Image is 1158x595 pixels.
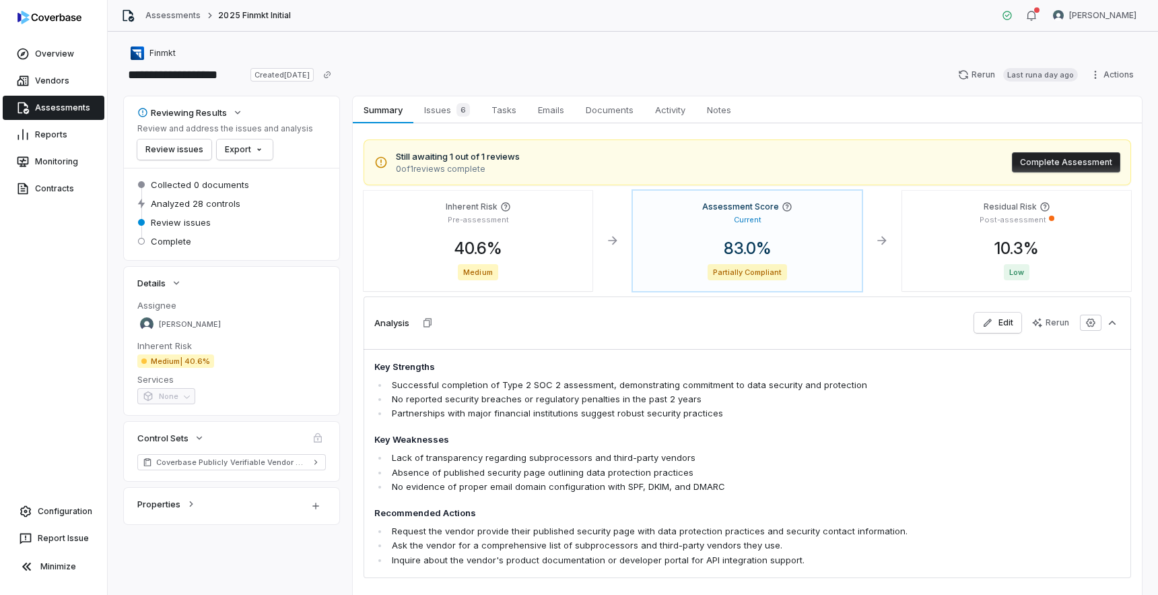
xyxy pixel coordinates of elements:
button: RerunLast runa day ago [950,65,1086,85]
h4: Recommended Actions [374,507,971,520]
dt: Services [137,373,326,385]
button: Reviewing Results [133,100,247,125]
button: Control Sets [133,426,209,450]
a: Assessments [3,96,104,120]
span: Notes [702,101,737,119]
span: Details [137,277,166,289]
span: Medium | 40.6% [137,354,214,368]
h3: Analysis [374,317,409,329]
span: Collected 0 documents [151,179,249,191]
a: Vendors [3,69,104,93]
span: Finmkt [149,48,176,59]
span: 83.0 % [713,239,782,258]
button: Review issues [137,139,211,160]
li: Lack of transparency regarding subprocessors and third-party vendors [388,451,971,465]
dt: Assignee [137,299,326,311]
button: Details [133,271,186,295]
dt: Inherent Risk [137,340,326,352]
span: 6 [456,103,470,117]
button: Copy link [315,63,339,87]
button: Complete Assessment [1012,152,1120,173]
a: Reports [3,123,104,147]
span: Still awaiting 1 out of 1 reviews [396,150,520,164]
li: No reported security breaches or regulatory penalties in the past 2 years [388,392,971,406]
span: 2025 Finmkt Initial [218,10,291,21]
h4: Inherent Risk [446,201,498,212]
h4: Assessment Score [702,201,779,212]
span: Medium [458,264,498,280]
h4: Key Strengths [374,361,971,374]
span: Properties [137,498,180,510]
div: Rerun [1032,317,1069,328]
span: Complete [151,235,191,247]
li: Request the vendor provide their published security page with data protection practices and secur... [388,524,971,538]
p: Review and address the issues and analysis [137,123,313,134]
button: Export [217,139,273,160]
a: Assessments [145,10,201,21]
a: Contracts [3,177,104,201]
span: Last run a day ago [1003,68,1078,82]
button: Actions [1086,65,1142,85]
li: Partnerships with major financial institutions suggest robust security practices [388,406,971,420]
button: Properties [133,492,201,516]
h4: Residual Risk [984,201,1037,212]
span: Partially Compliant [708,264,788,280]
span: 0 of 1 reviews complete [396,164,520,175]
span: Emails [533,101,570,119]
a: Configuration [5,499,102,524]
span: [PERSON_NAME] [1069,10,1136,21]
span: Documents [580,101,639,119]
li: No evidence of proper email domain configuration with SPF, DKIM, and DMARC [388,480,971,494]
img: Zi Chong Kao avatar [1053,10,1064,21]
p: Post-assessment [980,215,1046,225]
p: Pre-assessment [448,215,509,225]
button: Minimize [5,553,102,580]
li: Ask the vendor for a comprehensive list of subprocessors and third-party vendors they use. [388,538,971,553]
span: 40.6 % [444,239,513,258]
a: Overview [3,42,104,66]
img: logo-D7KZi-bG.svg [18,11,81,24]
p: Current [734,215,761,225]
button: https://finmkt.io/Finmkt [127,41,180,65]
img: Zi Chong Kao avatar [140,317,154,331]
a: Monitoring [3,150,104,174]
span: Issues [419,100,475,119]
span: Created [DATE] [250,68,314,82]
span: Analyzed 28 controls [151,197,240,210]
span: Low [1004,264,1029,280]
button: Edit [974,313,1021,333]
li: Successful completion of Type 2 SOC 2 assessment, demonstrating commitment to data security and p... [388,378,971,392]
button: Report Issue [5,526,102,551]
span: Activity [650,101,691,119]
button: Zi Chong Kao avatar[PERSON_NAME] [1045,5,1145,26]
button: Rerun [1024,313,1077,333]
h4: Key Weaknesses [374,433,971,447]
a: Coverbase Publicly Verifiable Vendor Controls [137,454,326,470]
span: Review issues [151,216,211,228]
span: Control Sets [137,432,189,444]
span: Tasks [486,101,522,119]
li: Absence of published security page outlining data protection practices [388,466,971,480]
div: Reviewing Results [137,106,227,119]
span: 10.3 % [984,239,1050,258]
span: Coverbase Publicly Verifiable Vendor Controls [156,457,307,468]
span: [PERSON_NAME] [159,319,221,330]
span: Summary [358,101,407,119]
li: Inquire about the vendor's product documentation or developer portal for API integration support. [388,553,971,567]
